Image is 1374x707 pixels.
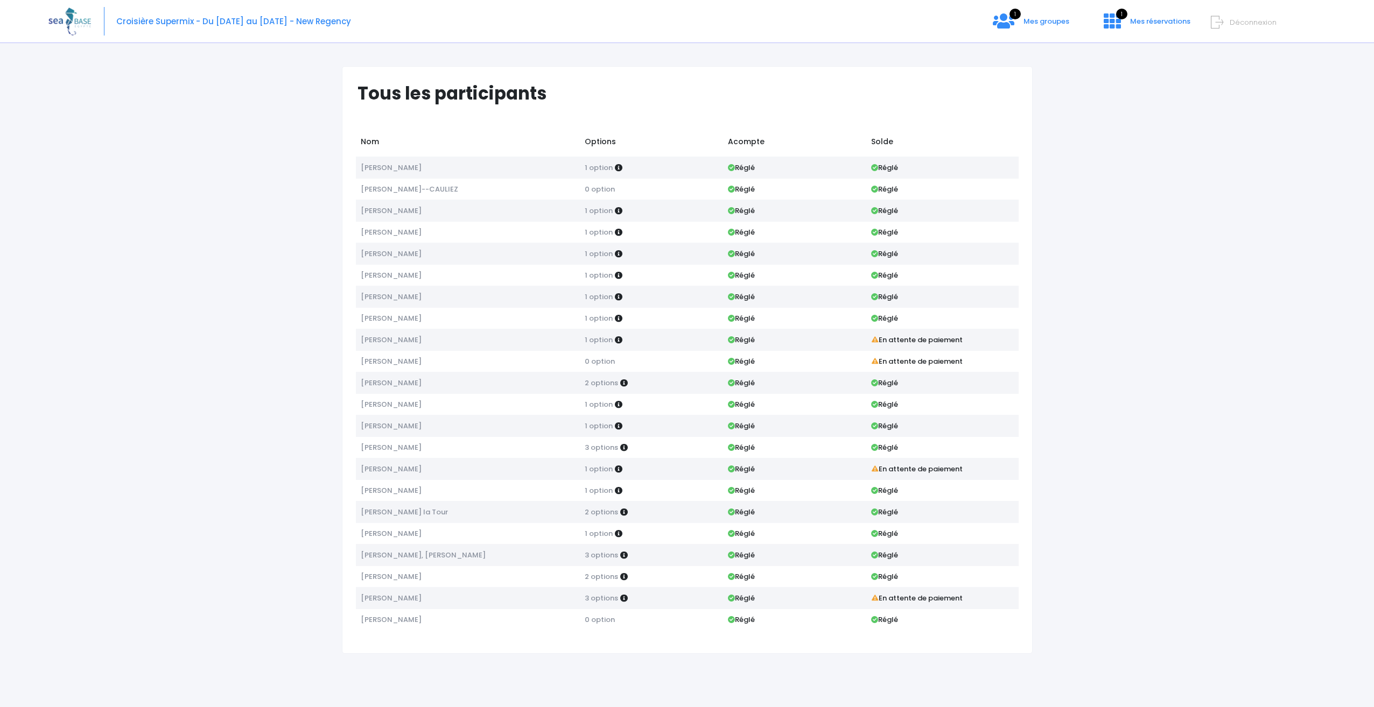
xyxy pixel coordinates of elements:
[361,292,422,302] span: [PERSON_NAME]
[361,528,422,539] span: [PERSON_NAME]
[871,227,898,237] strong: Réglé
[728,550,755,560] strong: Réglé
[728,162,755,173] strong: Réglé
[585,356,615,366] span: 0 option
[871,184,898,194] strong: Réglé
[585,571,618,582] span: 2 options
[361,162,422,173] span: [PERSON_NAME]
[728,399,755,409] strong: Réglé
[585,206,613,216] span: 1 option
[585,614,615,625] span: 0 option
[361,356,422,366] span: [PERSON_NAME]
[361,614,422,625] span: [PERSON_NAME]
[728,614,755,625] strong: Réglé
[871,571,898,582] strong: Réglé
[585,464,613,474] span: 1 option
[871,442,898,453] strong: Réglé
[361,227,422,237] span: [PERSON_NAME]
[585,292,613,302] span: 1 option
[871,421,898,431] strong: Réglé
[361,313,422,323] span: [PERSON_NAME]
[871,292,898,302] strong: Réglé
[871,464,963,474] strong: En attente de paiement
[585,227,613,237] span: 1 option
[361,270,422,280] span: [PERSON_NAME]
[728,227,755,237] strong: Réglé
[728,442,755,453] strong: Réglé
[585,184,615,194] span: 0 option
[728,485,755,496] strong: Réglé
[728,249,755,259] strong: Réglé
[984,20,1078,30] a: 1 Mes groupes
[871,528,898,539] strong: Réglé
[728,464,755,474] strong: Réglé
[871,593,963,603] strong: En attente de paiement
[728,571,755,582] strong: Réglé
[579,131,723,157] td: Options
[361,550,486,560] span: [PERSON_NAME], [PERSON_NAME]
[871,356,963,366] strong: En attente de paiement
[361,206,422,216] span: [PERSON_NAME]
[585,442,618,453] span: 3 options
[871,378,898,388] strong: Réglé
[585,399,613,409] span: 1 option
[361,485,422,496] span: [PERSON_NAME]
[361,249,422,259] span: [PERSON_NAME]
[585,485,613,496] span: 1 option
[585,249,613,259] span: 1 option
[585,550,618,560] span: 3 options
[361,335,422,345] span: [PERSON_NAME]
[728,593,755,603] strong: Réglé
[585,378,618,388] span: 2 options
[361,593,422,603] span: [PERSON_NAME]
[728,206,755,216] strong: Réglé
[585,507,618,517] span: 2 options
[361,442,422,453] span: [PERSON_NAME]
[871,399,898,409] strong: Réglé
[361,184,458,194] span: [PERSON_NAME]--CAULIEZ
[357,83,1027,104] h1: Tous les participants
[585,421,613,431] span: 1 option
[728,507,755,517] strong: Réglé
[361,421,422,431] span: [PERSON_NAME]
[871,270,898,280] strong: Réglé
[871,614,898,625] strong: Réglé
[728,335,755,345] strong: Réglé
[728,313,755,323] strong: Réglé
[871,507,898,517] strong: Réglé
[871,313,898,323] strong: Réglé
[361,378,422,388] span: [PERSON_NAME]
[1130,16,1190,26] span: Mes réservations
[585,528,613,539] span: 1 option
[361,507,448,517] span: [PERSON_NAME] la Tour
[361,464,422,474] span: [PERSON_NAME]
[871,206,898,216] strong: Réglé
[585,335,613,345] span: 1 option
[361,571,422,582] span: [PERSON_NAME]
[1230,17,1277,27] span: Déconnexion
[728,292,755,302] strong: Réglé
[728,356,755,366] strong: Réglé
[116,16,351,27] span: Croisière Supermix - Du [DATE] au [DATE] - New Regency
[728,421,755,431] strong: Réglé
[585,162,613,173] span: 1 option
[585,593,618,603] span: 3 options
[361,399,422,409] span: [PERSON_NAME]
[1010,9,1021,19] span: 1
[871,162,898,173] strong: Réglé
[728,528,755,539] strong: Réglé
[871,335,963,345] strong: En attente de paiement
[1116,9,1127,19] span: 1
[728,270,755,280] strong: Réglé
[356,131,580,157] td: Nom
[871,550,898,560] strong: Réglé
[1095,20,1197,30] a: 1 Mes réservations
[585,270,613,280] span: 1 option
[728,184,755,194] strong: Réglé
[866,131,1019,157] td: Solde
[728,378,755,388] strong: Réglé
[585,313,613,323] span: 1 option
[723,131,866,157] td: Acompte
[871,485,898,496] strong: Réglé
[871,249,898,259] strong: Réglé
